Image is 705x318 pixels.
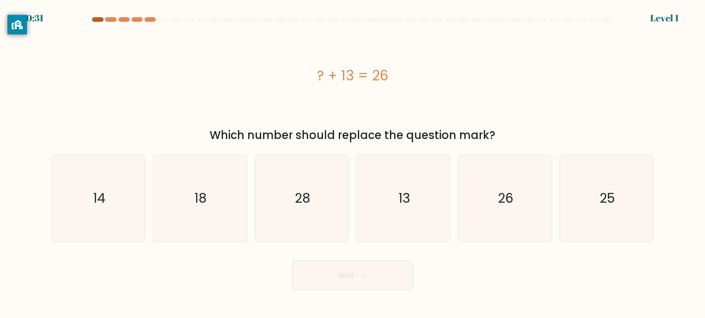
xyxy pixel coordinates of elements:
[498,190,514,208] text: 26
[26,11,44,25] div: 0:31
[52,65,654,86] div: ? + 13 = 26
[600,190,615,208] text: 25
[7,15,27,34] button: privacy banner
[650,11,679,25] div: Level 1
[57,127,648,144] div: Which number should replace the question mark?
[195,190,207,208] text: 18
[398,190,410,208] text: 13
[93,190,105,208] text: 14
[292,260,413,290] button: Next
[295,190,310,208] text: 28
